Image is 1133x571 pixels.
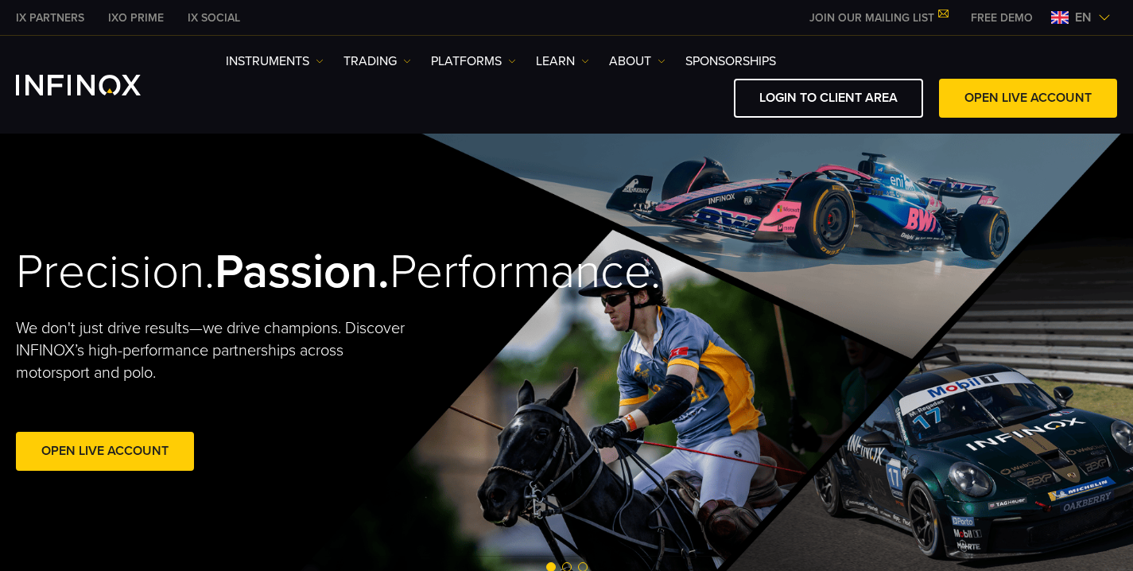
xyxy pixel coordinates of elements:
a: ABOUT [609,52,665,71]
a: LOGIN TO CLIENT AREA [734,79,923,118]
a: SPONSORSHIPS [685,52,776,71]
a: INFINOX [4,10,96,26]
a: INFINOX [176,10,252,26]
a: Open Live Account [16,432,194,471]
a: INFINOX Logo [16,75,178,95]
a: OPEN LIVE ACCOUNT [939,79,1117,118]
a: TRADING [343,52,411,71]
h2: Precision. Performance. [16,243,511,301]
a: INFINOX MENU [959,10,1045,26]
span: en [1069,8,1098,27]
p: We don't just drive results—we drive champions. Discover INFINOX’s high-performance partnerships ... [16,317,413,384]
a: JOIN OUR MAILING LIST [797,11,959,25]
a: Learn [536,52,589,71]
a: Instruments [226,52,324,71]
a: PLATFORMS [431,52,516,71]
a: INFINOX [96,10,176,26]
strong: Passion. [215,243,390,301]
